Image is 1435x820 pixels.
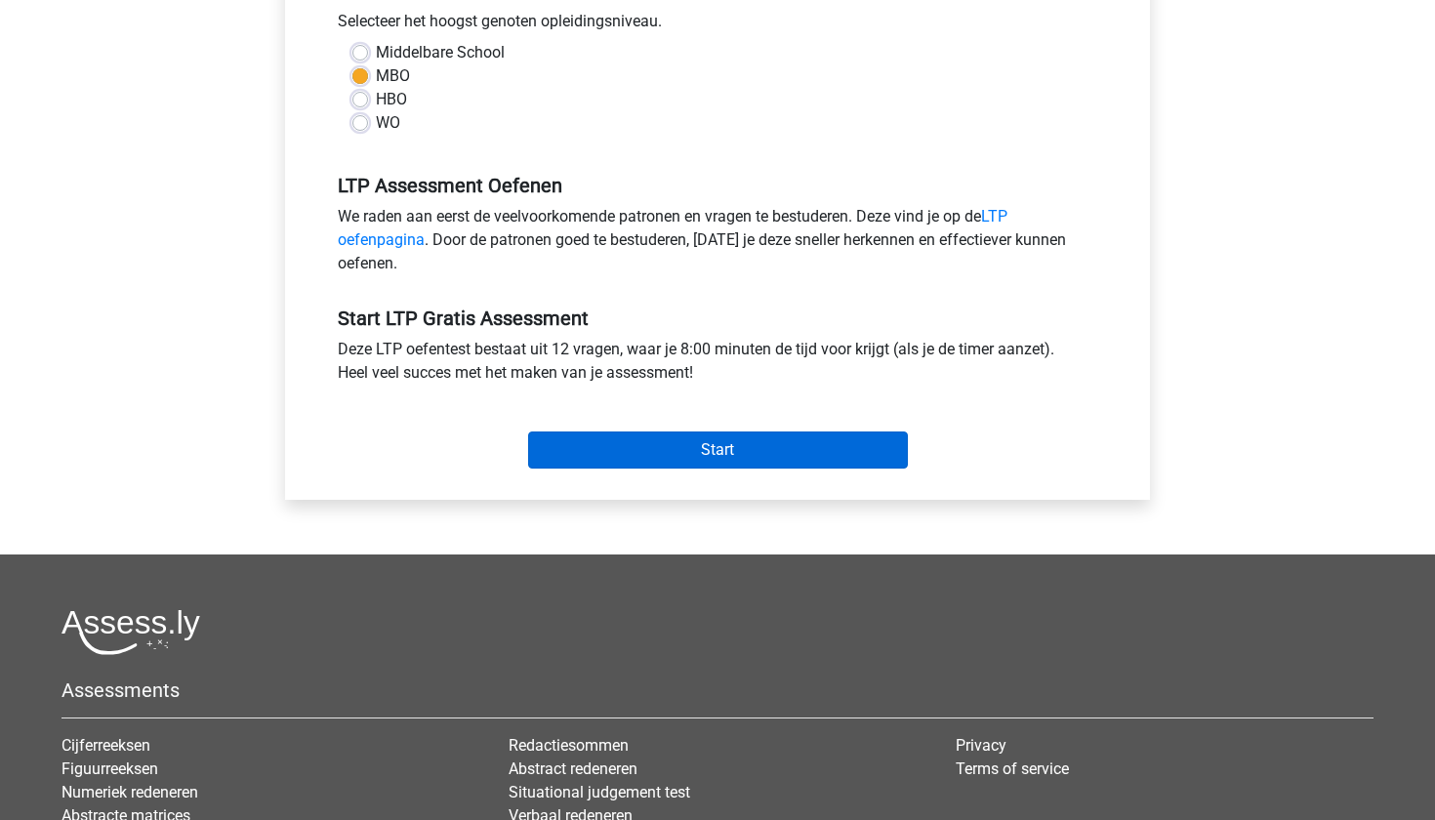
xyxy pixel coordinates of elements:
a: Abstract redeneren [509,759,637,778]
h5: Assessments [61,678,1373,702]
a: Cijferreeksen [61,736,150,755]
a: Numeriek redeneren [61,783,198,801]
div: Deze LTP oefentest bestaat uit 12 vragen, waar je 8:00 minuten de tijd voor krijgt (als je de tim... [323,338,1112,392]
h5: Start LTP Gratis Assessment [338,307,1097,330]
label: MBO [376,64,410,88]
img: Assessly logo [61,609,200,655]
h5: LTP Assessment Oefenen [338,174,1097,197]
label: HBO [376,88,407,111]
input: Start [528,431,908,469]
a: Figuurreeksen [61,759,158,778]
a: Redactiesommen [509,736,629,755]
div: We raden aan eerst de veelvoorkomende patronen en vragen te bestuderen. Deze vind je op de . Door... [323,205,1112,283]
a: Terms of service [956,759,1069,778]
a: Situational judgement test [509,783,690,801]
a: Privacy [956,736,1006,755]
label: WO [376,111,400,135]
div: Selecteer het hoogst genoten opleidingsniveau. [323,10,1112,41]
label: Middelbare School [376,41,505,64]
